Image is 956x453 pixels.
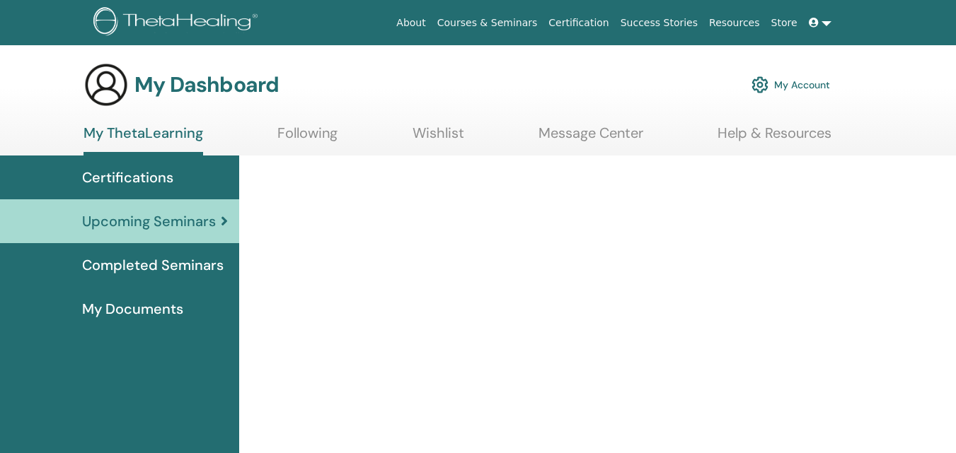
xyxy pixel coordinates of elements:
[539,124,643,152] a: Message Center
[718,124,831,152] a: Help & Resources
[751,69,830,100] a: My Account
[277,124,338,152] a: Following
[543,10,614,36] a: Certification
[766,10,803,36] a: Store
[82,298,183,319] span: My Documents
[134,72,279,98] h3: My Dashboard
[413,124,464,152] a: Wishlist
[391,10,431,36] a: About
[751,73,768,97] img: cog.svg
[82,167,173,188] span: Certifications
[432,10,543,36] a: Courses & Seminars
[83,62,129,107] img: generic-user-icon.jpg
[703,10,766,36] a: Resources
[83,124,203,155] a: My ThetaLearning
[615,10,703,36] a: Success Stories
[82,211,216,232] span: Upcoming Seminars
[93,7,263,39] img: logo.png
[82,254,224,276] span: Completed Seminars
